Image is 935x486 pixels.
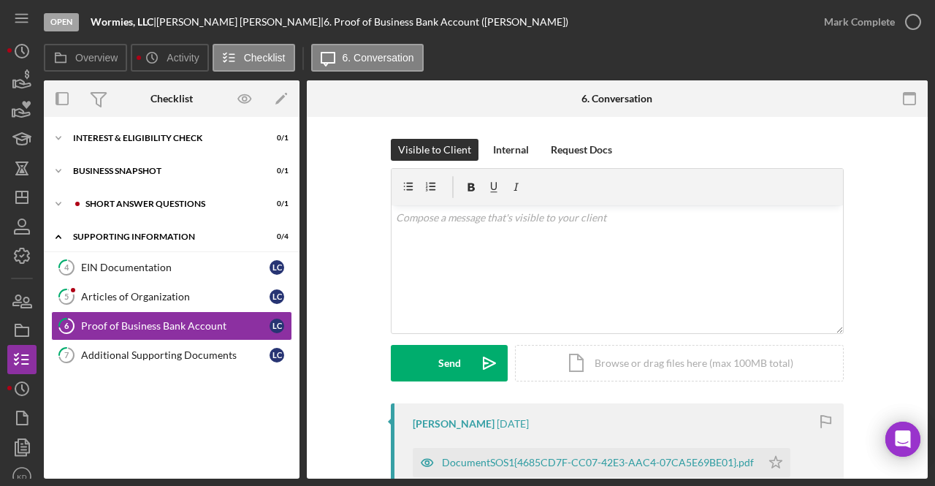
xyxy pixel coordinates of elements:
button: Activity [131,44,208,72]
div: Request Docs [551,139,612,161]
a: 5Articles of OrganizationLC [51,282,292,311]
tspan: 7 [64,350,69,360]
tspan: 4 [64,262,69,272]
text: KD [17,473,26,481]
div: Additional Supporting Documents [81,349,270,361]
label: Overview [75,52,118,64]
div: Interest & Eligibility Check [73,134,252,143]
button: DocumentSOS1{4685CD7F-CC07-42E3-AAC4-07CA5E69BE01}.pdf [413,448,790,477]
div: 6. Conversation [581,93,652,105]
tspan: 5 [64,292,69,301]
div: 0 / 4 [262,232,289,241]
div: L C [270,260,284,275]
div: Business Snapshot [73,167,252,175]
div: 0 / 1 [262,134,289,143]
div: Open Intercom Messenger [885,422,920,457]
div: L C [270,319,284,333]
button: Internal [486,139,536,161]
div: Supporting Information [73,232,252,241]
div: EIN Documentation [81,262,270,273]
div: Short Answer Questions [85,200,252,208]
div: [PERSON_NAME] [413,418,495,430]
div: 0 / 1 [262,200,289,208]
div: L C [270,348,284,362]
div: Internal [493,139,529,161]
button: Send [391,345,508,381]
div: L C [270,289,284,304]
a: 6Proof of Business Bank AccountLC [51,311,292,341]
button: Overview [44,44,127,72]
label: Checklist [244,52,286,64]
button: 6. Conversation [311,44,424,72]
label: 6. Conversation [343,52,414,64]
label: Activity [167,52,199,64]
time: 2025-08-13 15:21 [497,418,529,430]
div: Visible to Client [398,139,471,161]
div: 6. Proof of Business Bank Account ([PERSON_NAME]) [324,16,568,28]
div: [PERSON_NAME] [PERSON_NAME] | [156,16,324,28]
a: 4EIN DocumentationLC [51,253,292,282]
button: Mark Complete [809,7,928,37]
div: Open [44,13,79,31]
b: Wormies, LLC [91,15,153,28]
div: DocumentSOS1{4685CD7F-CC07-42E3-AAC4-07CA5E69BE01}.pdf [442,457,754,468]
div: Checklist [150,93,193,105]
div: Articles of Organization [81,291,270,303]
div: 0 / 1 [262,167,289,175]
div: Send [438,345,461,381]
button: Request Docs [543,139,619,161]
button: Visible to Client [391,139,478,161]
div: | [91,16,156,28]
tspan: 6 [64,321,69,330]
div: Proof of Business Bank Account [81,320,270,332]
button: Checklist [213,44,295,72]
a: 7Additional Supporting DocumentsLC [51,341,292,370]
div: Mark Complete [824,7,895,37]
